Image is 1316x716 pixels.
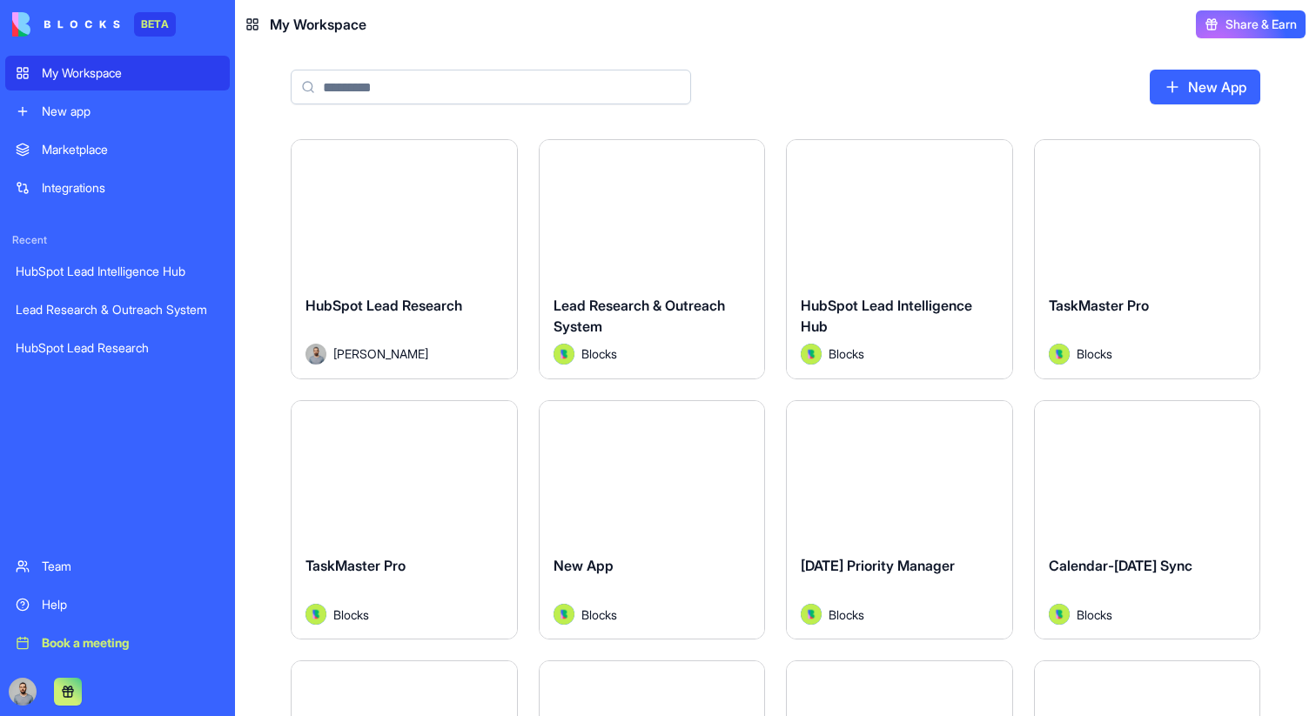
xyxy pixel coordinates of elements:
[42,634,219,652] div: Book a meeting
[1049,297,1149,314] span: TaskMaster Pro
[5,549,230,584] a: Team
[305,344,326,365] img: Avatar
[5,132,230,167] a: Marketplace
[42,179,219,197] div: Integrations
[786,400,1013,640] a: [DATE] Priority ManagerAvatarBlocks
[5,626,230,660] a: Book a meeting
[1034,139,1261,379] a: TaskMaster ProAvatarBlocks
[539,400,766,640] a: New AppAvatarBlocks
[5,171,230,205] a: Integrations
[270,14,366,35] span: My Workspace
[786,139,1013,379] a: HubSpot Lead Intelligence HubAvatarBlocks
[333,606,369,624] span: Blocks
[5,233,230,247] span: Recent
[1077,606,1112,624] span: Blocks
[305,557,406,574] span: TaskMaster Pro
[305,604,326,625] img: Avatar
[16,301,219,318] div: Lead Research & Outreach System
[554,604,574,625] img: Avatar
[5,292,230,327] a: Lead Research & Outreach System
[5,587,230,622] a: Help
[16,339,219,357] div: HubSpot Lead Research
[1049,344,1070,365] img: Avatar
[801,297,972,335] span: HubSpot Lead Intelligence Hub
[554,557,614,574] span: New App
[829,345,864,363] span: Blocks
[1077,345,1112,363] span: Blocks
[42,558,219,575] div: Team
[539,139,766,379] a: Lead Research & Outreach SystemAvatarBlocks
[801,344,822,365] img: Avatar
[42,141,219,158] div: Marketplace
[333,345,428,363] span: [PERSON_NAME]
[12,12,176,37] a: BETA
[554,344,574,365] img: Avatar
[581,606,617,624] span: Blocks
[42,64,219,82] div: My Workspace
[801,557,955,574] span: [DATE] Priority Manager
[1049,557,1192,574] span: Calendar-[DATE] Sync
[291,400,518,640] a: TaskMaster ProAvatarBlocks
[42,103,219,120] div: New app
[1225,16,1297,33] span: Share & Earn
[801,604,822,625] img: Avatar
[1150,70,1260,104] a: New App
[305,297,462,314] span: HubSpot Lead Research
[554,297,725,335] span: Lead Research & Outreach System
[581,345,617,363] span: Blocks
[291,139,518,379] a: HubSpot Lead ResearchAvatar[PERSON_NAME]
[5,94,230,129] a: New app
[829,606,864,624] span: Blocks
[1034,400,1261,640] a: Calendar-[DATE] SyncAvatarBlocks
[5,254,230,289] a: HubSpot Lead Intelligence Hub
[5,331,230,365] a: HubSpot Lead Research
[42,596,219,613] div: Help
[134,12,176,37] div: BETA
[1196,10,1306,38] button: Share & Earn
[9,678,37,706] img: image_123650291_bsq8ao.jpg
[12,12,120,37] img: logo
[5,56,230,90] a: My Workspace
[1049,604,1070,625] img: Avatar
[16,263,219,280] div: HubSpot Lead Intelligence Hub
